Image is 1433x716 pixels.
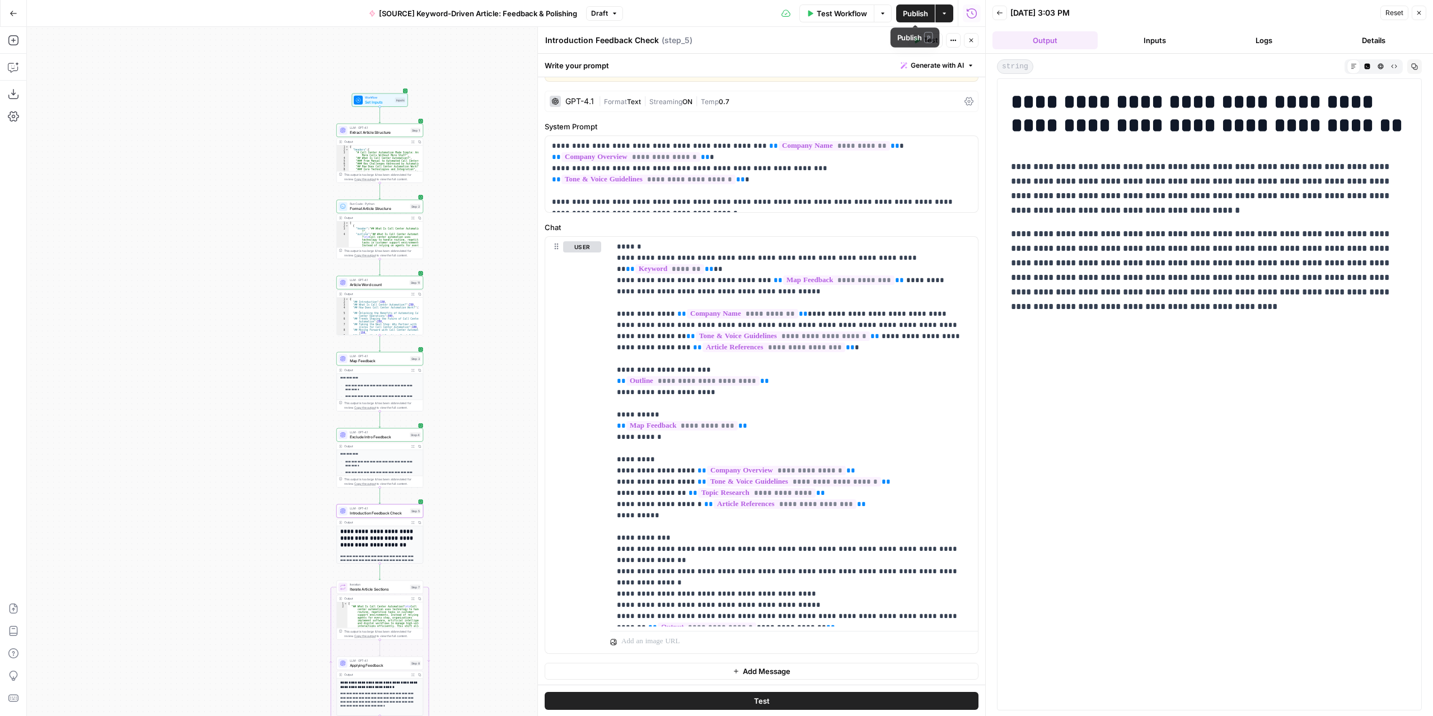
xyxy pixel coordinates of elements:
[336,276,423,335] div: LLM · GPT-4.1Article Word countStep 11Output{ "## Introduction":150, "## What Is Call Center Auto...
[903,8,928,19] span: Publish
[754,695,770,706] span: Test
[410,280,421,285] div: Step 11
[565,97,594,105] div: GPT-4.1
[337,171,349,174] div: 9
[379,335,381,351] g: Edge from step_11 to step_3
[350,125,409,130] span: LLM · GPT-4.1
[545,237,601,653] div: user
[336,124,423,183] div: LLM · GPT-4.1Extract Article StructureStep 1Output{ "headers":[ "# Call Center Automation Made Si...
[344,401,421,410] div: This output is too large & has been abbreviated for review. to view the full content.
[350,506,408,511] span: LLM · GPT-4.1
[350,430,408,434] span: LLM · GPT-4.1
[379,411,381,427] g: Edge from step_3 to step_4
[641,95,649,106] span: |
[336,93,423,107] div: WorkflowSet InputsInputs
[379,259,381,275] g: Edge from step_2 to step_11
[545,121,978,132] label: System Prompt
[350,658,408,663] span: LLM · GPT-4.1
[379,639,381,656] g: Edge from step_7 to step_8
[350,434,408,439] span: Exclude Intro Feedback
[379,487,381,503] g: Edge from step_4 to step_5
[350,662,408,668] span: Applying Feedback
[337,329,349,334] div: 8
[337,301,349,303] div: 2
[354,177,376,181] span: Copy the output
[350,510,408,516] span: Introduction Feedback Check
[591,8,608,18] span: Draft
[1212,31,1317,49] button: Logs
[538,54,985,77] div: Write your prompt
[411,128,421,133] div: Step 1
[896,4,935,22] button: Publish
[336,581,423,640] div: IterationIterate Article SectionsStep 7Output[ "## What Is Call Center Automation?\n\nCall center...
[410,432,421,437] div: Step 4
[350,582,408,587] span: Iteration
[692,95,701,106] span: |
[992,31,1098,49] button: Output
[924,35,938,45] span: Test
[344,596,408,601] div: Output
[362,4,584,22] button: [SOURCE] Keyword-Driven Article: Feedback & Polishing
[337,306,349,312] div: 4
[627,97,641,106] span: Text
[350,282,408,287] span: Article Word count
[337,146,349,148] div: 1
[911,60,964,71] span: Generate with AI
[649,97,682,106] span: Streaming
[743,666,790,677] span: Add Message
[350,586,408,592] span: Iterate Article Sections
[337,162,349,165] div: 6
[379,563,381,579] g: Edge from step_5 to step_7
[410,508,421,513] div: Step 5
[344,672,408,677] div: Output
[344,520,408,525] div: Output
[662,35,692,46] span: ( step_5 )
[365,99,393,105] span: Set Inputs
[545,663,978,680] button: Add Message
[1321,31,1426,49] button: Details
[545,35,659,46] textarea: Introduction Feedback Check
[337,227,349,233] div: 3
[908,33,943,48] button: Test
[354,254,376,257] span: Copy the output
[354,482,376,485] span: Copy the output
[336,200,423,259] div: Run Code · PythonFormat Article StructureStep 2Output[ { "header":"## What Is Call Center Automat...
[350,354,408,358] span: LLM · GPT-4.1
[337,303,349,306] div: 3
[337,233,349,269] div: 4
[563,241,601,252] button: user
[410,661,421,666] div: Step 8
[345,148,349,151] span: Toggle code folding, rows 2 through 25
[682,97,692,106] span: ON
[337,605,348,636] div: 2
[799,4,874,22] button: Test Workflow
[337,602,348,605] div: 1
[350,358,408,363] span: Map Feedback
[345,222,349,224] span: Toggle code folding, rows 1 through 62
[604,97,627,106] span: Format
[344,172,421,181] div: This output is too large & has been abbreviated for review. to view the full content.
[410,356,421,361] div: Step 3
[344,249,421,258] div: This output is too large & has been abbreviated for review. to view the full content.
[344,368,408,372] div: Output
[379,106,381,123] g: Edge from start to step_1
[344,602,348,605] span: Toggle code folding, rows 1 through 6
[344,292,408,296] div: Output
[350,129,409,135] span: Extract Article Structure
[354,406,376,409] span: Copy the output
[337,323,349,329] div: 7
[337,148,349,151] div: 2
[337,160,349,162] div: 5
[350,278,408,282] span: LLM · GPT-4.1
[337,222,349,224] div: 1
[337,165,349,168] div: 7
[379,8,577,19] span: [SOURCE] Keyword-Driven Article: Feedback & Polishing
[586,6,623,21] button: Draft
[337,168,349,171] div: 8
[345,146,349,148] span: Toggle code folding, rows 1 through 44
[410,204,421,209] div: Step 2
[337,224,349,227] div: 2
[379,182,381,199] g: Edge from step_1 to step_2
[395,97,406,102] div: Inputs
[997,59,1033,74] span: string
